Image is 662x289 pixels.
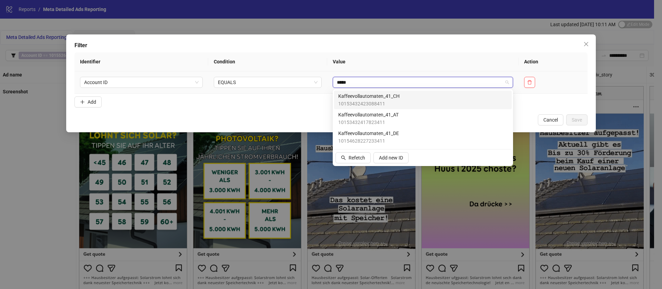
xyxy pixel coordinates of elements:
span: Add new ID [379,155,403,161]
button: Close [581,39,592,50]
span: close [583,41,589,47]
button: Refetch [335,152,371,163]
span: Add [88,99,96,105]
span: Account ID [84,77,199,87]
span: Kaffeevollautomaten_41_DE [338,130,399,137]
span: Cancel [543,117,558,123]
th: Condition [208,52,327,71]
span: Kaffeevollautomaten_41_CH [338,92,400,100]
span: 10153432417823411 [338,118,399,126]
span: plus [80,100,85,104]
span: Refetch [349,155,365,161]
button: Add new ID [373,152,409,163]
button: Save [566,114,588,125]
th: Value [327,52,519,71]
button: Cancel [538,114,563,125]
div: Filter [74,41,588,50]
th: Identifier [74,52,208,71]
span: EQUALS [218,77,318,87]
div: Kaffeevollautomaten_41_CH [334,91,512,109]
span: search [341,155,346,160]
div: Kaffeevollautomaten_41_AT [334,109,512,128]
div: Kaffeevollautomaten_41_DE [334,128,512,146]
span: 10154628227233411 [338,137,399,145]
button: Add [74,96,102,107]
th: Action [519,52,588,71]
span: delete [527,80,532,85]
span: Kaffeevollautomaten_41_AT [338,111,399,118]
span: 10153432423088411 [338,100,400,107]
